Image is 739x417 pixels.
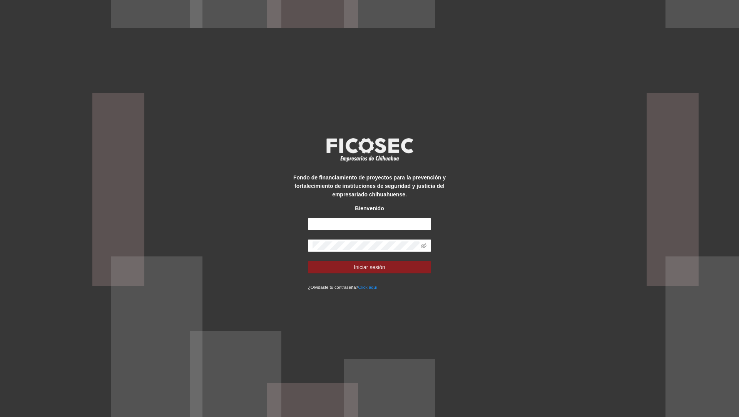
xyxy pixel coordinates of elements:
strong: Bienvenido [355,205,384,211]
small: ¿Olvidaste tu contraseña? [308,285,377,290]
a: Click aqui [358,285,377,290]
button: Iniciar sesión [308,261,431,273]
strong: Fondo de financiamiento de proyectos para la prevención y fortalecimiento de instituciones de seg... [293,174,446,198]
span: Iniciar sesión [354,263,385,271]
img: logo [321,136,418,164]
span: eye-invisible [421,243,426,248]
